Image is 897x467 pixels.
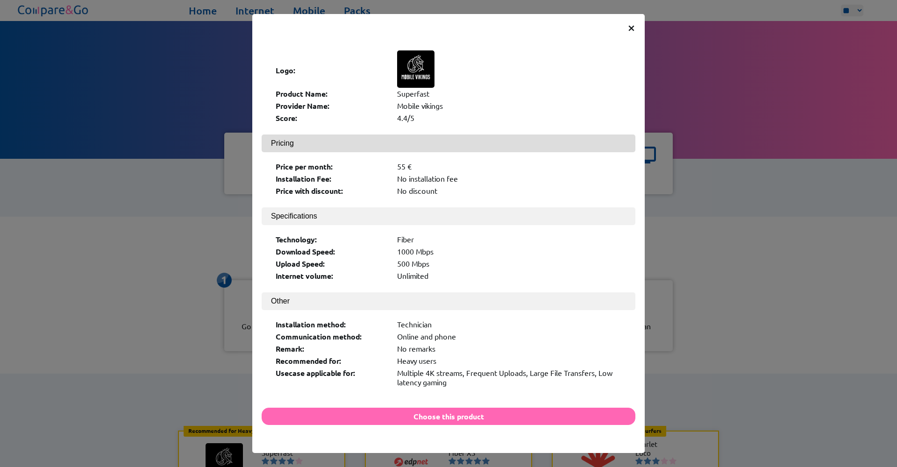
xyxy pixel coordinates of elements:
[397,50,434,88] img: Logo of Mobile vikings
[397,234,621,244] div: Fiber
[276,356,388,366] div: Recommended for:
[397,101,621,111] div: Mobile vikings
[262,207,635,225] button: Specifications
[276,368,388,387] div: Usecase applicable for:
[397,368,621,387] div: Multiple 4K streams, Frequent Uploads, Large File Transfers, Low latency gaming
[276,113,388,123] div: Score:
[397,162,621,171] div: 55 €
[397,174,621,184] div: No installation fee
[397,89,621,99] div: Superfast
[262,134,635,152] button: Pricing
[397,344,621,354] div: No remarks
[276,271,388,281] div: Internet volume:
[397,186,621,196] div: No discount
[276,186,388,196] div: Price with discount:
[397,332,621,341] div: Online and phone
[262,292,635,310] button: Other
[276,89,388,99] div: Product Name:
[276,247,388,256] div: Download Speed:
[276,259,388,269] div: Upload Speed:
[627,19,635,35] span: ×
[397,271,621,281] div: Unlimited
[276,344,388,354] div: Remark:
[262,408,635,425] button: Choose this product
[276,101,388,111] div: Provider Name:
[276,174,388,184] div: Installation Fee:
[397,113,621,123] div: 4.4/5
[397,319,621,329] div: Technician
[276,319,388,329] div: Installation method:
[276,234,388,244] div: Technology:
[276,332,388,341] div: Communication method:
[276,162,388,171] div: Price per month:
[262,411,635,421] a: Choose this product
[276,65,296,75] b: Logo:
[397,356,621,366] div: Heavy users
[397,259,621,269] div: 500 Mbps
[397,247,621,256] div: 1000 Mbps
